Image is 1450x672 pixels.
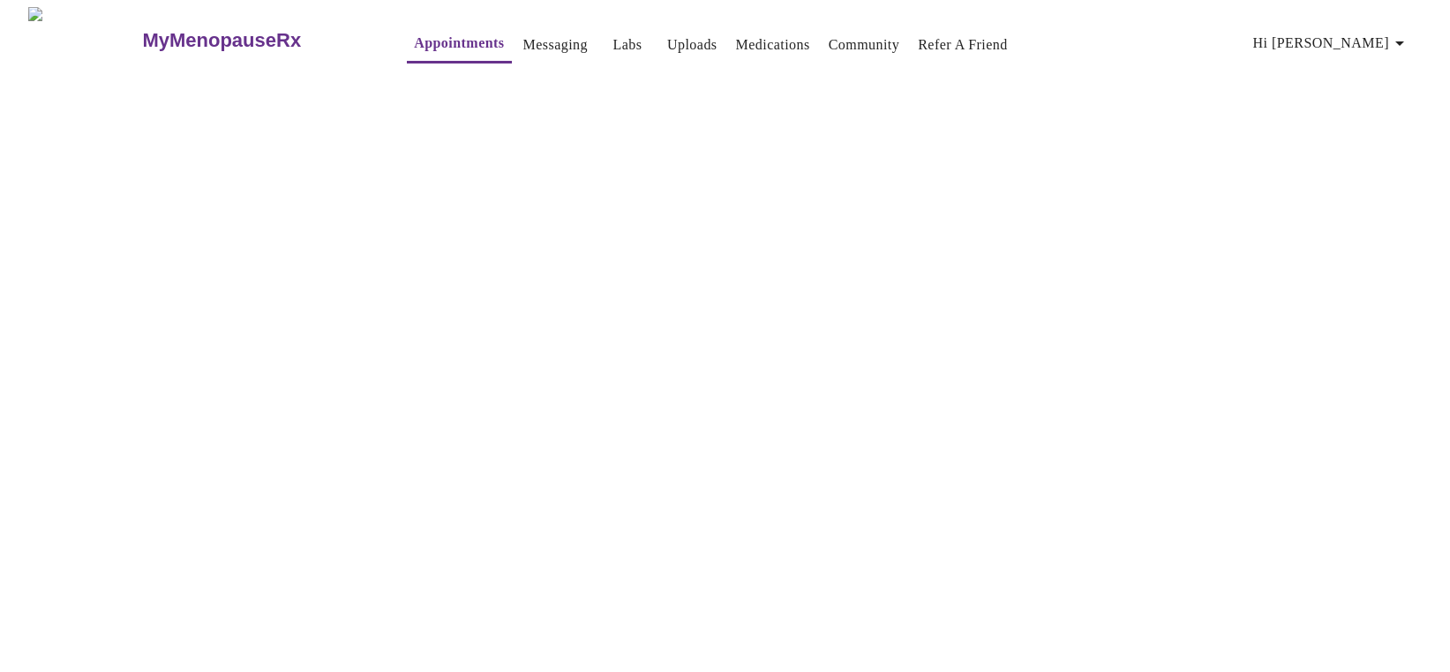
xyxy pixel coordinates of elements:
[829,33,900,57] a: Community
[142,29,301,52] h3: MyMenopauseRx
[1246,26,1417,61] button: Hi [PERSON_NAME]
[822,27,907,63] button: Community
[516,27,595,63] button: Messaging
[736,33,810,57] a: Medications
[613,33,642,57] a: Labs
[140,10,372,71] a: MyMenopauseRx
[407,26,511,63] button: Appointments
[523,33,588,57] a: Messaging
[599,27,656,63] button: Labs
[28,7,140,73] img: MyMenopauseRx Logo
[667,33,717,57] a: Uploads
[729,27,817,63] button: Medications
[414,31,504,56] a: Appointments
[911,27,1015,63] button: Refer a Friend
[918,33,1008,57] a: Refer a Friend
[660,27,725,63] button: Uploads
[1253,31,1410,56] span: Hi [PERSON_NAME]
